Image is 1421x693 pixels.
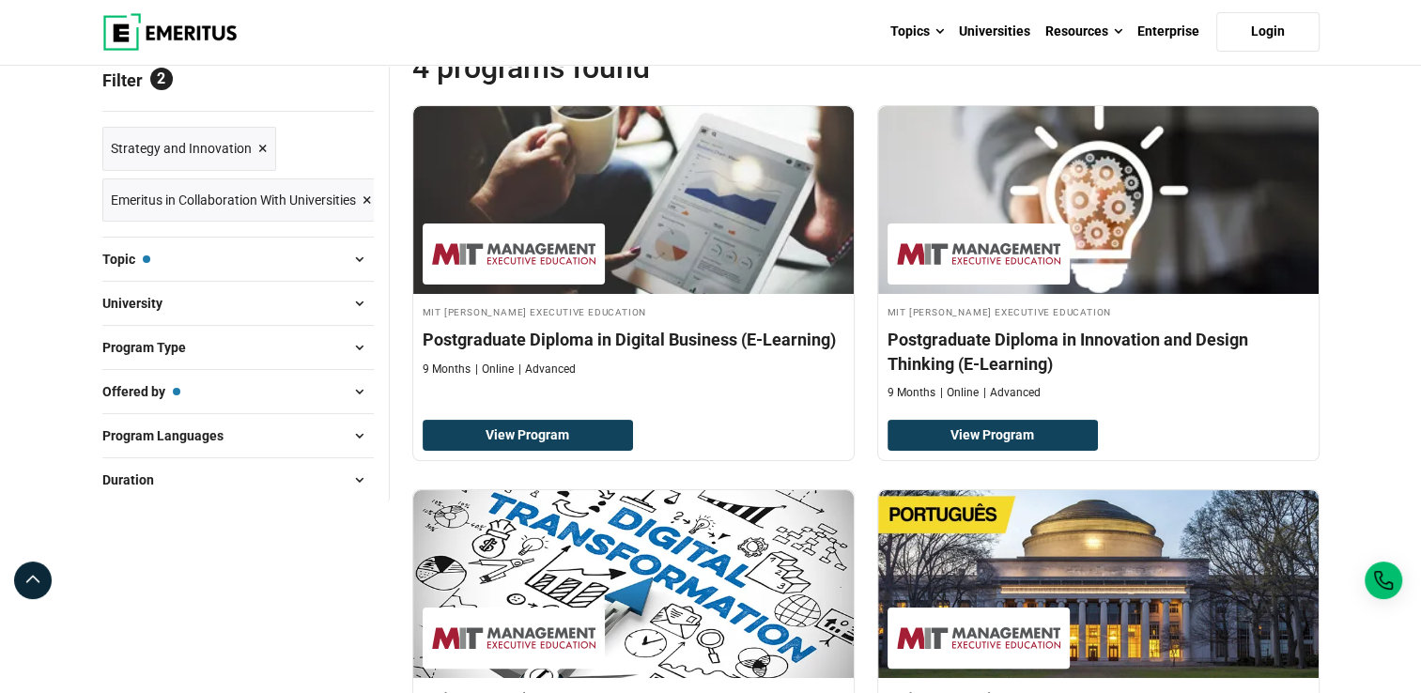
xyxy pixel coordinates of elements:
span: 2 [150,68,173,90]
p: 9 Months [423,362,471,377]
span: Topic [102,249,150,269]
img: Postgraduate Diploma in Digital Business (E-Learning) | Online Strategy and Innovation Course [413,106,854,294]
span: Offered by [102,381,180,402]
img: MIT Sloan Executive Education [897,617,1060,659]
button: Duration [102,466,374,494]
button: Offered by [102,377,374,406]
button: Program Languages [102,422,374,450]
p: Advanced [983,385,1041,401]
span: × [258,135,268,162]
a: Reset all [316,70,374,95]
a: Strategy and Innovation Course by MIT Sloan Executive Education - MIT Sloan Executive Education M... [413,106,854,387]
span: × [363,187,372,214]
p: Filter [102,49,374,111]
img: Transformação Digital: Estratégias de Plataforma para o Sucesso | Online Strategy and Innovation ... [878,490,1319,678]
p: Advanced [518,362,576,377]
a: Emeritus in Collaboration With Universities × [102,178,380,223]
p: Online [940,385,979,401]
img: MIT Sloan Executive Education [432,233,595,275]
span: Duration [102,470,169,490]
h4: Postgraduate Diploma in Digital Business (E-Learning) [423,328,844,351]
a: View Program [888,420,1099,452]
img: Postgraduate Diploma in Innovation and Design Thinking (E-Learning) | Online Strategy and Innovat... [878,106,1319,294]
span: Program Languages [102,425,239,446]
p: 9 Months [888,385,935,401]
p: Online [475,362,514,377]
a: Login [1216,12,1320,52]
a: Strategy and Innovation × [102,127,276,171]
button: Topic [102,245,374,273]
span: Program Type [102,337,201,358]
span: 4 Programs found [412,49,866,86]
button: University [102,289,374,317]
h4: Postgraduate Diploma in Innovation and Design Thinking (E-Learning) [888,328,1309,375]
button: Program Type [102,333,374,362]
h4: MIT [PERSON_NAME] Executive Education [423,303,844,319]
img: Digital Transformation: Platform Strategies for Success | Online Strategy and Innovation Course [413,490,854,678]
a: View Program [423,420,634,452]
a: Strategy and Innovation Course by MIT Sloan Executive Education - MIT Sloan Executive Education M... [878,106,1319,410]
img: MIT Sloan Executive Education [432,617,595,659]
img: MIT Sloan Executive Education [897,233,1060,275]
span: Strategy and Innovation [111,138,252,159]
span: Emeritus in Collaboration With Universities [111,190,356,210]
h4: MIT [PERSON_NAME] Executive Education [888,303,1309,319]
span: University [102,293,178,314]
